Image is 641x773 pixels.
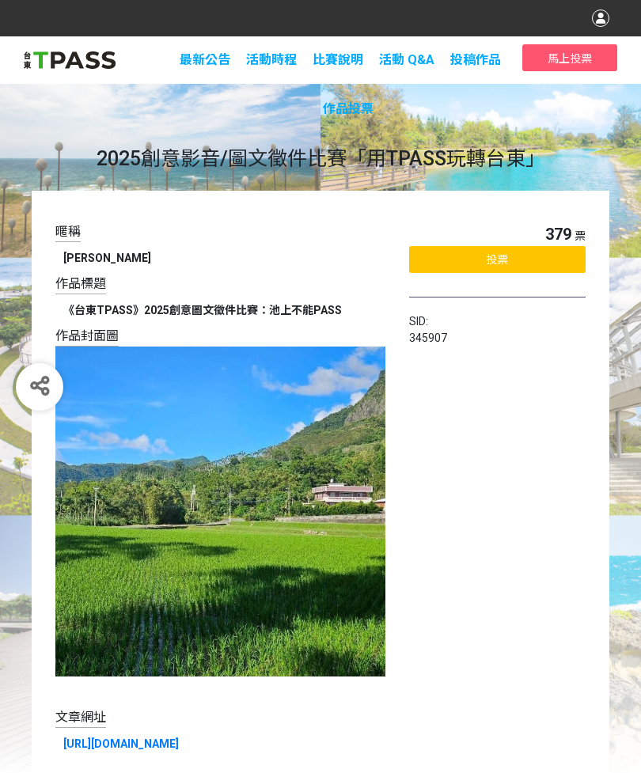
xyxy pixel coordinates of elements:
[63,250,377,267] div: [PERSON_NAME]
[548,52,592,65] span: 馬上投票
[545,225,571,244] span: 379
[409,315,447,344] span: SID: 345907
[24,48,116,72] img: 2025創意影音/圖文徵件比賽「用TPASS玩轉台東」
[522,44,617,71] button: 馬上投票
[55,347,385,676] img: Image
[55,276,106,291] span: 作品標題
[379,52,434,67] a: 活動 Q&A
[55,710,106,725] span: 文章網址
[55,224,81,239] span: 暱稱
[55,328,119,343] span: 作品封面圖
[323,101,374,116] span: 作品投票
[97,147,545,170] span: 2025創意影音/圖文徵件比賽「用TPASS玩轉台東」
[63,302,377,319] div: 《台東TPASS》2025創意圖文徵件比賽：池上不能PASS
[575,229,586,242] span: 票
[246,52,297,67] a: 活動時程
[180,52,230,67] a: 最新公告
[450,52,501,67] span: 投稿作品
[486,253,508,266] span: 投票
[313,52,363,67] a: 比賽說明
[63,737,179,750] a: [URL][DOMAIN_NAME]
